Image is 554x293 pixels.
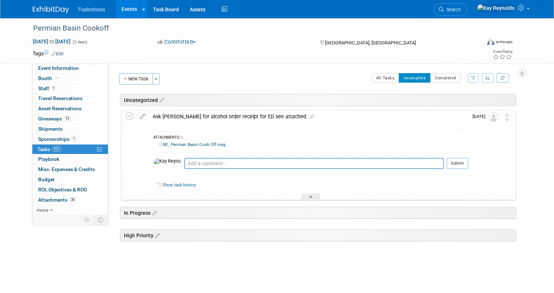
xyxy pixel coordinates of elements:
[64,116,71,121] span: 13
[48,39,55,44] span: to
[32,134,108,144] a: Sponsorships1
[33,50,64,57] td: Tags
[38,65,79,71] span: Event Information
[32,205,108,215] a: more
[38,75,60,81] span: Booth
[93,215,108,225] td: Toggle Event Tabs
[497,73,509,83] a: Refresh
[493,50,512,54] div: Event Rating
[162,182,196,187] a: Show task history
[72,40,87,44] span: (2 days)
[159,142,226,147] a: RE_ Permian Basin Cook Off.msg
[325,40,416,45] span: [GEOGRAPHIC_DATA], [GEOGRAPHIC_DATA]
[153,231,160,239] a: Edit sections
[32,114,108,124] a: Giveaways13
[119,73,153,85] button: New Task
[32,74,108,83] a: Booth
[38,156,59,162] span: Playbook
[33,38,71,45] span: [DATE] [DATE]
[38,116,71,122] span: Giveaways
[38,166,95,172] span: Misc. Expenses & Credits
[155,38,198,46] button: Committed
[399,73,430,83] button: Incomplete
[179,135,183,139] span: (1)
[153,135,468,141] div: ATTACHMENTS
[149,110,468,123] div: Ask [PERSON_NAME] for alcohol order receipt for ED see attached.
[120,207,516,219] div: In Progress
[442,38,513,49] div: Event Format
[447,158,468,169] button: Submit
[52,146,62,152] span: 92%
[32,195,108,205] a: Attachments30
[158,96,164,103] a: Edit sections
[38,106,81,111] span: Asset Reservations
[33,6,69,13] img: ExhibitDay
[120,94,516,106] div: Uncategorized
[120,229,516,241] div: High Priority
[372,73,400,83] button: All Tasks
[477,4,515,12] img: Kay Reynolds
[434,3,467,16] a: Search
[31,22,472,35] div: Permian Basin Cookoff
[38,95,83,101] span: Travel Reservations
[78,7,105,12] span: Tradeshows
[55,76,59,80] i: Booth reservation complete
[37,146,62,152] span: Tasks
[38,86,56,91] span: Staff
[37,207,48,213] span: more
[38,177,55,182] span: Budget
[32,104,108,114] a: Asset Reservations
[38,197,76,203] span: Attachments
[38,126,63,132] span: Shipments
[444,7,461,12] span: Search
[32,154,108,164] a: Playbook
[32,84,108,94] a: Staff1
[81,215,93,225] td: Personalize Event Tab Strip
[32,185,108,195] a: ROI, Objectives & ROO
[487,39,494,45] img: Format-Inperson.png
[38,136,77,142] span: Sponsorships
[32,94,108,103] a: Travel Reservations
[136,113,149,120] a: edit
[32,144,108,154] a: Tasks92%
[430,73,461,83] button: Completed
[32,63,108,73] a: Event Information
[71,136,77,142] span: 1
[32,175,108,185] a: Budget
[52,51,64,56] a: Edit
[32,165,108,174] a: Misc. Expenses & Credits
[495,39,513,45] div: In-Person
[32,124,108,134] a: Shipments
[489,112,498,122] img: Unassigned
[150,209,157,216] a: Edit sections
[505,114,509,121] i: Move task
[153,158,181,165] img: Kay Reynolds
[473,114,489,119] span: [DATE]
[38,187,87,193] span: ROI, Objectives & ROO
[69,197,76,202] span: 30
[51,86,56,91] span: 1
